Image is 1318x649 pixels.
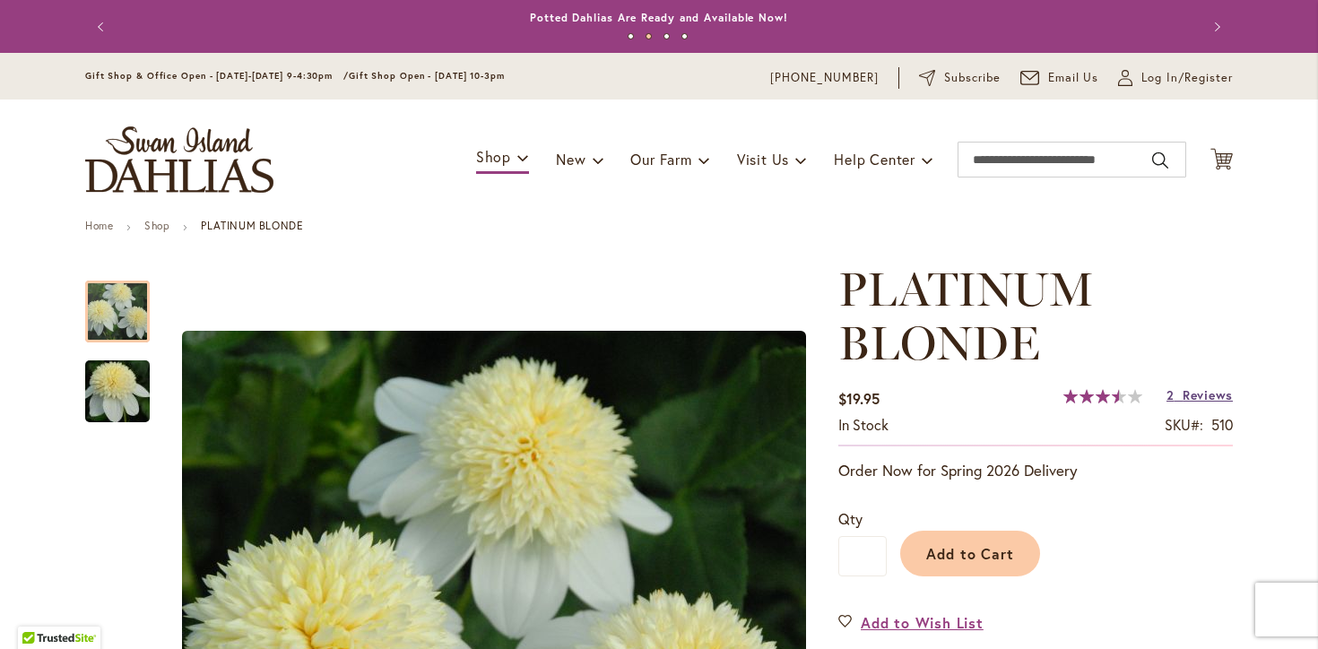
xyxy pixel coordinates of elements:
a: Subscribe [919,69,1001,87]
span: Shop [476,147,511,166]
a: Log In/Register [1118,69,1233,87]
strong: SKU [1165,415,1203,434]
span: Gift Shop & Office Open - [DATE]-[DATE] 9-4:30pm / [85,70,349,82]
a: Add to Wish List [838,612,984,633]
strong: PLATINUM BLONDE [201,219,303,232]
span: Help Center [834,150,915,169]
div: 510 [1211,415,1233,436]
span: Gift Shop Open - [DATE] 10-3pm [349,70,505,82]
button: Add to Cart [900,531,1040,576]
a: Email Us [1020,69,1099,87]
button: Next [1197,9,1233,45]
button: 1 of 4 [628,33,634,39]
span: Log In/Register [1141,69,1233,87]
a: Potted Dahlias Are Ready and Available Now! [530,11,788,24]
span: In stock [838,415,889,434]
span: Visit Us [737,150,789,169]
span: Add to Cart [926,544,1015,563]
button: Previous [85,9,121,45]
span: Reviews [1183,386,1233,403]
a: [PHONE_NUMBER] [770,69,879,87]
a: store logo [85,126,273,193]
div: PLATINUM BLONDE [85,342,150,422]
p: Order Now for Spring 2026 Delivery [838,460,1233,481]
button: 2 of 4 [646,33,652,39]
span: $19.95 [838,389,880,408]
span: Email Us [1048,69,1099,87]
img: PLATINUM BLONDE [53,349,182,435]
button: 4 of 4 [681,33,688,39]
button: 3 of 4 [663,33,670,39]
div: PLATINUM BLONDE [85,263,168,342]
span: Qty [838,509,863,528]
span: Subscribe [944,69,1001,87]
a: Shop [144,219,169,232]
span: 2 [1166,386,1175,403]
div: 70% [1063,389,1142,403]
iframe: Launch Accessibility Center [13,585,64,636]
span: Our Farm [630,150,691,169]
span: Add to Wish List [861,612,984,633]
span: New [556,150,585,169]
div: Availability [838,415,889,436]
a: 2 Reviews [1166,386,1233,403]
span: PLATINUM BLONDE [838,261,1094,371]
a: Home [85,219,113,232]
